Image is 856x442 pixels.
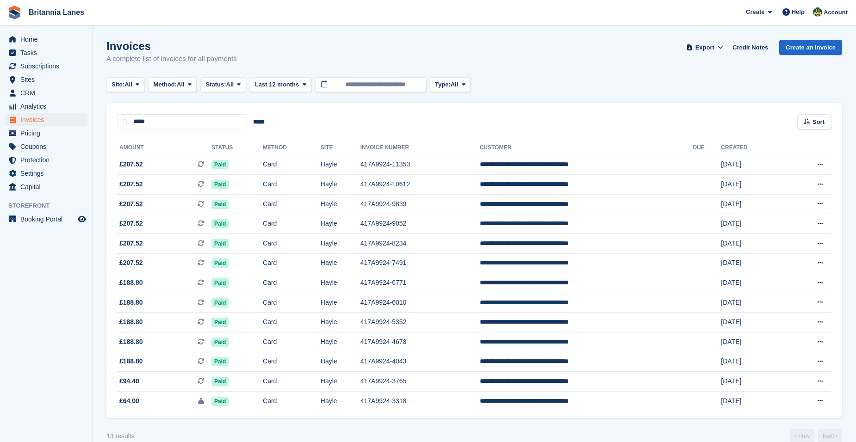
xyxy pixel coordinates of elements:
[435,80,451,89] span: Type:
[360,391,480,411] td: 417A9924-3318
[321,175,360,195] td: Hayle
[20,33,76,46] span: Home
[119,356,143,366] span: £188.80
[695,43,714,52] span: Export
[20,86,76,99] span: CRM
[211,239,229,248] span: Paid
[5,167,87,180] a: menu
[263,194,321,214] td: Card
[211,357,229,366] span: Paid
[20,167,76,180] span: Settings
[149,77,197,92] button: Method: All
[112,80,124,89] span: Site:
[263,155,321,175] td: Card
[360,273,480,293] td: 417A9924-6771
[250,77,311,92] button: Last 12 months
[20,46,76,59] span: Tasks
[119,199,143,209] span: £207.52
[20,213,76,226] span: Booking Portal
[119,179,143,189] span: £207.52
[263,273,321,293] td: Card
[321,332,360,352] td: Hayle
[119,317,143,327] span: £188.80
[360,253,480,273] td: 417A9924-7491
[721,194,784,214] td: [DATE]
[106,54,237,64] p: A complete list of invoices for all payments
[360,155,480,175] td: 417A9924-11353
[106,40,237,52] h1: Invoices
[263,253,321,273] td: Card
[106,77,145,92] button: Site: All
[211,298,229,307] span: Paid
[211,258,229,268] span: Paid
[321,273,360,293] td: Hayle
[119,160,143,169] span: £207.52
[360,141,480,155] th: Invoice Number
[792,7,805,17] span: Help
[124,80,132,89] span: All
[721,372,784,392] td: [DATE]
[263,372,321,392] td: Card
[321,293,360,313] td: Hayle
[321,253,360,273] td: Hayle
[430,77,471,92] button: Type: All
[25,5,88,20] a: Britannia Lanes
[119,396,139,406] span: £64.00
[360,234,480,254] td: 417A9924-8234
[693,141,721,155] th: Due
[321,214,360,234] td: Hayle
[263,234,321,254] td: Card
[684,40,725,55] button: Export
[20,73,76,86] span: Sites
[20,100,76,113] span: Analytics
[263,214,321,234] td: Card
[263,293,321,313] td: Card
[5,86,87,99] a: menu
[721,155,784,175] td: [DATE]
[824,8,848,17] span: Account
[211,397,229,406] span: Paid
[263,352,321,372] td: Card
[200,77,246,92] button: Status: All
[721,313,784,332] td: [DATE]
[20,127,76,140] span: Pricing
[119,278,143,288] span: £188.80
[721,234,784,254] td: [DATE]
[211,338,229,347] span: Paid
[813,7,822,17] img: Sarah Lane
[118,141,211,155] th: Amount
[5,153,87,166] a: menu
[5,100,87,113] a: menu
[321,352,360,372] td: Hayle
[20,180,76,193] span: Capital
[119,376,139,386] span: £94.40
[119,239,143,248] span: £207.52
[255,80,299,89] span: Last 12 months
[480,141,693,155] th: Customer
[119,258,143,268] span: £207.52
[211,141,263,155] th: Status
[211,278,229,288] span: Paid
[20,153,76,166] span: Protection
[360,214,480,234] td: 417A9924-9052
[263,141,321,155] th: Method
[106,431,135,441] div: 13 results
[721,253,784,273] td: [DATE]
[321,391,360,411] td: Hayle
[5,213,87,226] a: menu
[721,332,784,352] td: [DATE]
[360,372,480,392] td: 417A9924-3765
[721,391,784,411] td: [DATE]
[263,175,321,195] td: Card
[321,194,360,214] td: Hayle
[263,391,321,411] td: Card
[5,127,87,140] a: menu
[263,313,321,332] td: Card
[211,318,229,327] span: Paid
[813,117,825,127] span: Sort
[321,234,360,254] td: Hayle
[5,113,87,126] a: menu
[154,80,177,89] span: Method:
[721,175,784,195] td: [DATE]
[721,141,784,155] th: Created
